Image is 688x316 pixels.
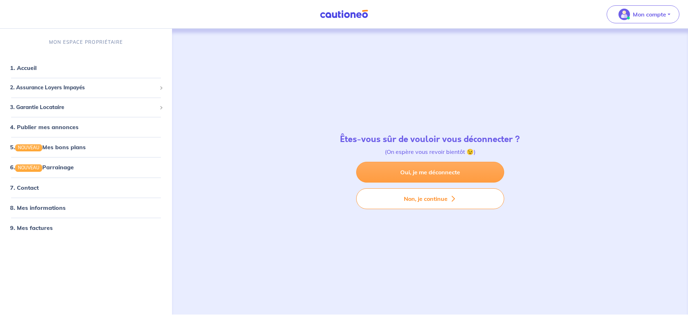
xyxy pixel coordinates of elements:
[10,184,39,191] a: 7. Contact
[340,134,520,145] h4: Êtes-vous sûr de vouloir vous déconnecter ?
[3,180,169,195] div: 7. Contact
[10,84,157,92] span: 2. Assurance Loyers Impayés
[3,61,169,75] div: 1. Accueil
[356,188,504,209] button: Non, je continue
[10,143,86,151] a: 5.NOUVEAUMes bons plans
[3,120,169,134] div: 4. Publier mes annonces
[3,100,169,114] div: 3. Garantie Locataire
[3,160,169,174] div: 6.NOUVEAUParrainage
[3,201,169,215] div: 8. Mes informations
[618,9,630,20] img: illu_account_valid_menu.svg
[3,221,169,235] div: 9. Mes factures
[10,64,37,71] a: 1. Accueil
[49,39,123,46] p: MON ESPACE PROPRIÉTAIRE
[317,10,371,19] img: Cautioneo
[633,10,666,19] p: Mon compte
[10,164,74,171] a: 6.NOUVEAUParrainage
[3,140,169,154] div: 5.NOUVEAUMes bons plans
[10,224,53,231] a: 9. Mes factures
[340,147,520,156] p: (On espère vous revoir bientôt 😉)
[10,204,66,211] a: 8. Mes informations
[356,162,504,183] a: Oui, je me déconnecte
[607,5,679,23] button: illu_account_valid_menu.svgMon compte
[10,103,157,112] span: 3. Garantie Locataire
[10,123,78,131] a: 4. Publier mes annonces
[3,81,169,95] div: 2. Assurance Loyers Impayés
